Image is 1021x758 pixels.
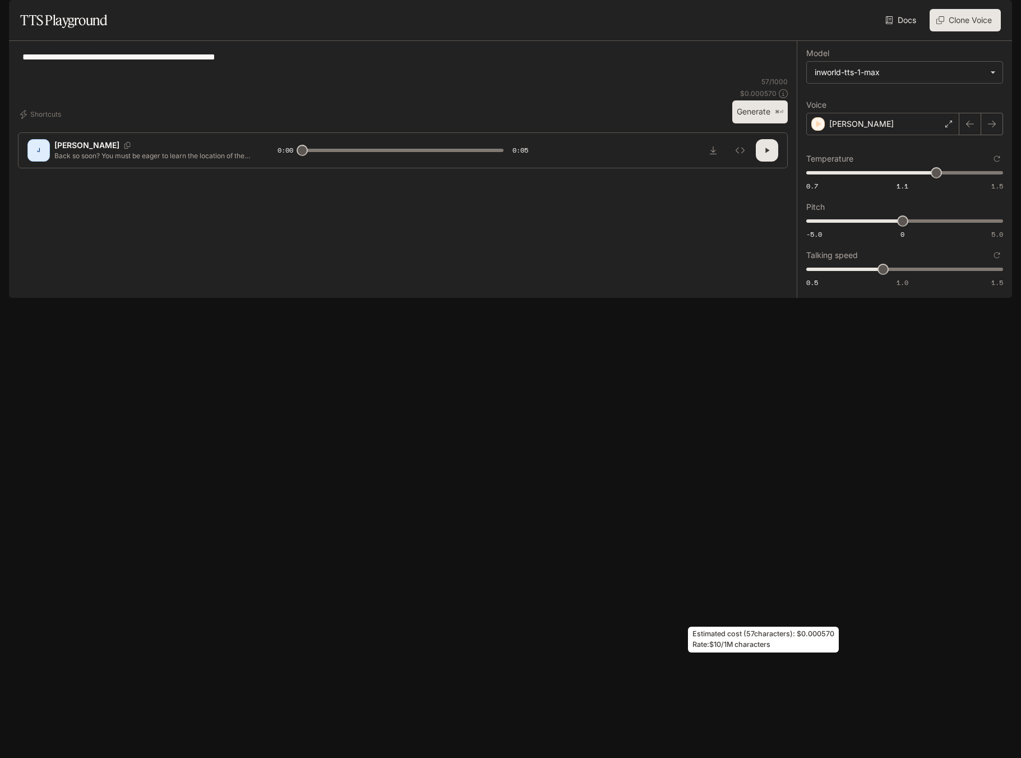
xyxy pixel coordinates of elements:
p: Voice [806,101,826,109]
button: Copy Voice ID [119,142,135,149]
p: Temperature [806,155,853,163]
h1: TTS Playground [20,9,107,31]
span: 0.7 [806,181,818,191]
div: Estimated cost ( 57 characters): $ 0.000570 Rate: $10/1M characters [688,627,839,653]
div: inworld-tts-1-max [815,67,985,78]
p: $ 0.000570 [740,89,777,98]
span: 5.0 [991,229,1003,239]
button: Reset to default [991,153,1003,165]
span: 0 [900,229,904,239]
p: Talking speed [806,251,858,259]
button: Download audio [702,139,724,162]
span: 0.5 [806,278,818,287]
button: Reset to default [991,249,1003,261]
p: Model [806,49,829,57]
p: [PERSON_NAME] [54,140,119,151]
span: 1.0 [897,278,908,287]
button: Generate⌘⏎ [732,100,788,123]
span: 0:00 [278,145,293,156]
span: 1.5 [991,181,1003,191]
button: Shortcuts [18,105,66,123]
button: Clone Voice [930,9,1001,31]
span: 1.1 [897,181,908,191]
button: Inspect [729,139,751,162]
span: -5.0 [806,229,822,239]
p: Back so soon? You must be eager to learn the location of the most valuable thing in the universe. [54,151,251,160]
div: inworld-tts-1-max [807,62,1002,83]
p: ⌘⏎ [775,109,783,116]
span: 1.5 [991,278,1003,287]
button: open drawer [8,6,29,26]
span: 0:05 [512,145,528,156]
p: [PERSON_NAME] [829,118,894,130]
p: Pitch [806,203,825,211]
p: 57 / 1000 [761,77,788,86]
div: J [30,141,48,159]
a: Docs [883,9,921,31]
